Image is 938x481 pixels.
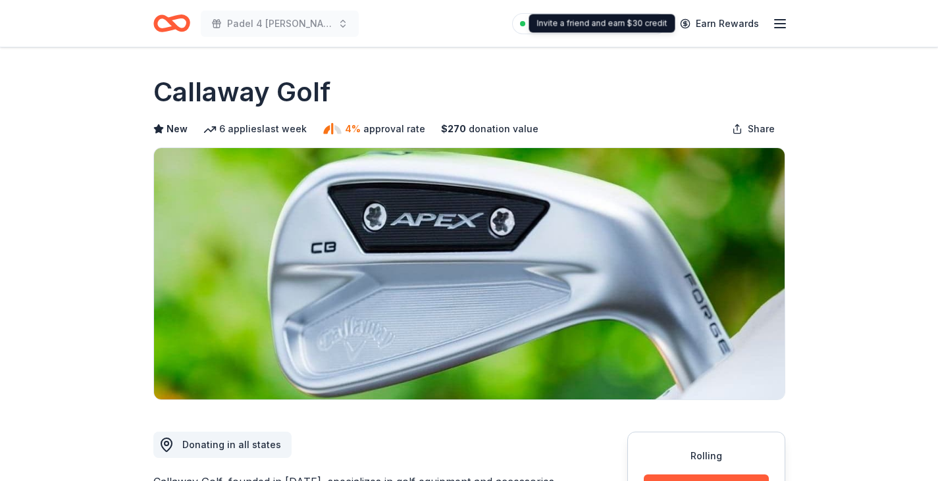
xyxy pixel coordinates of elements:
[153,8,190,39] a: Home
[748,121,775,137] span: Share
[512,13,667,34] a: Pro trial ends on 2AM[DATE]
[182,439,281,450] span: Donating in all states
[672,12,767,36] a: Earn Rewards
[441,121,466,137] span: $ 270
[529,14,675,33] div: Invite a friend and earn $30 credit
[203,121,307,137] div: 6 applies last week
[201,11,359,37] button: Padel 4 [PERSON_NAME]
[154,148,785,399] img: Image for Callaway Golf
[167,121,188,137] span: New
[644,448,769,464] div: Rolling
[721,116,785,142] button: Share
[469,121,538,137] span: donation value
[363,121,425,137] span: approval rate
[227,16,332,32] span: Padel 4 [PERSON_NAME]
[153,74,330,111] h1: Callaway Golf
[345,121,361,137] span: 4%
